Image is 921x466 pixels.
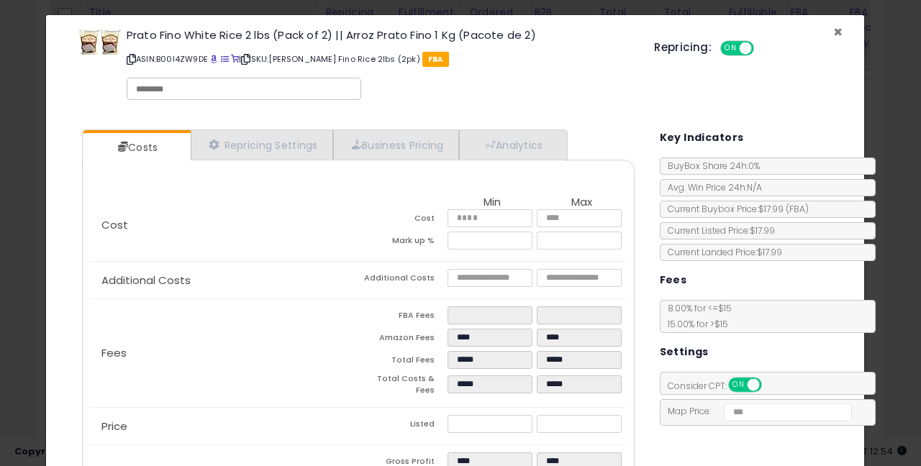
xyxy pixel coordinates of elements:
[127,29,632,40] h3: Prato Fino White Rice 2 lbs (Pack of 2) || Arroz Prato Fino 1 Kg (Pacote de 2)
[333,130,459,160] a: Business Pricing
[448,196,537,209] th: Min
[358,329,448,351] td: Amazon Fees
[722,42,740,55] span: ON
[661,318,728,330] span: 15.00 % for > $15
[358,209,448,232] td: Cost
[90,275,358,286] p: Additional Costs
[660,129,744,147] h5: Key Indicators
[537,196,626,209] th: Max
[661,380,781,392] span: Consider CPT:
[660,271,687,289] h5: Fees
[358,351,448,373] td: Total Fees
[752,42,775,55] span: OFF
[422,52,449,67] span: FBA
[833,22,843,42] span: ×
[786,203,809,215] span: ( FBA )
[221,53,229,65] a: All offer listings
[661,246,782,258] span: Current Landed Price: $17.99
[661,405,853,417] span: Map Price:
[358,306,448,329] td: FBA Fees
[358,232,448,254] td: Mark up %
[661,181,762,193] span: Avg. Win Price 24h: N/A
[210,53,218,65] a: BuyBox page
[358,269,448,291] td: Additional Costs
[759,379,782,391] span: OFF
[459,130,566,160] a: Analytics
[730,379,748,391] span: ON
[83,133,189,162] a: Costs
[90,421,358,432] p: Price
[661,224,775,237] span: Current Listed Price: $17.99
[78,29,122,55] img: 51THbTjQawL._SL60_.jpg
[661,302,732,330] span: 8.00 % for <= $15
[191,130,333,160] a: Repricing Settings
[758,203,809,215] span: $17.99
[231,53,239,65] a: Your listing only
[127,47,632,70] p: ASIN: B00I4ZW9DE | SKU: [PERSON_NAME] Fino Rice 2lbs (2pk)
[661,160,760,172] span: BuyBox Share 24h: 0%
[90,219,358,231] p: Cost
[661,203,809,215] span: Current Buybox Price:
[660,343,709,361] h5: Settings
[358,373,448,400] td: Total Costs & Fees
[654,42,712,53] h5: Repricing:
[358,415,448,437] td: Listed
[90,347,358,359] p: Fees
